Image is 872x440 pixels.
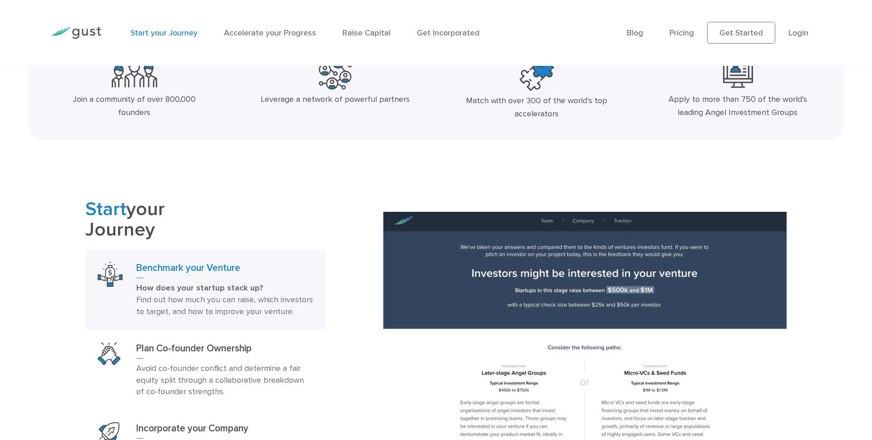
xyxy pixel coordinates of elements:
[627,28,643,38] a: Blog
[707,22,775,44] a: Get Started
[85,250,325,330] a: Benchmark Your VentureBenchmark your VentureHow does your startup stack up? Find out how much you...
[130,28,198,38] a: Start your Journey
[85,199,325,241] h2: your Journey
[85,198,126,220] span: Start
[136,283,263,293] strong: How does your startup stack up?
[520,56,554,91] img: Top Accelerators
[98,342,120,365] img: Plan Co Founder Ownership
[136,342,313,359] h3: Plan Co-founder Ownership
[224,28,316,38] a: Accelerate your Progress
[788,28,808,38] a: Login
[663,93,813,120] div: Apply to more than 750 of the world’s leading Angel Investment Groups
[85,330,325,410] a: Plan Co Founder OwnershipPlan Co-founder OwnershipAvoid co-founder conflict and determine a fair ...
[417,28,480,38] a: Get Incorporated
[98,262,123,287] img: Benchmark Your Venture
[112,56,157,90] img: Community Founders
[669,28,694,38] a: Pricing
[50,27,101,39] img: Gust Logo
[136,363,313,398] p: Avoid co-founder conflict and determine a fair equity split through a collaborative breakdown of ...
[723,56,753,90] img: Leading Angel Investment
[136,262,313,278] h3: Benchmark your Venture
[136,422,313,439] h3: Incorporate your Company
[59,93,209,120] div: Join a community of over 800,000 founders
[342,28,391,38] a: Raise Capital
[319,56,352,90] img: Powerful Partners
[260,93,410,106] div: Leverage a network of powerful partners
[136,295,313,316] span: Find out how much you can raise, which investors to target, and how to improve your venture.
[461,95,611,121] div: Match with over 300 of the world’s top accelerators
